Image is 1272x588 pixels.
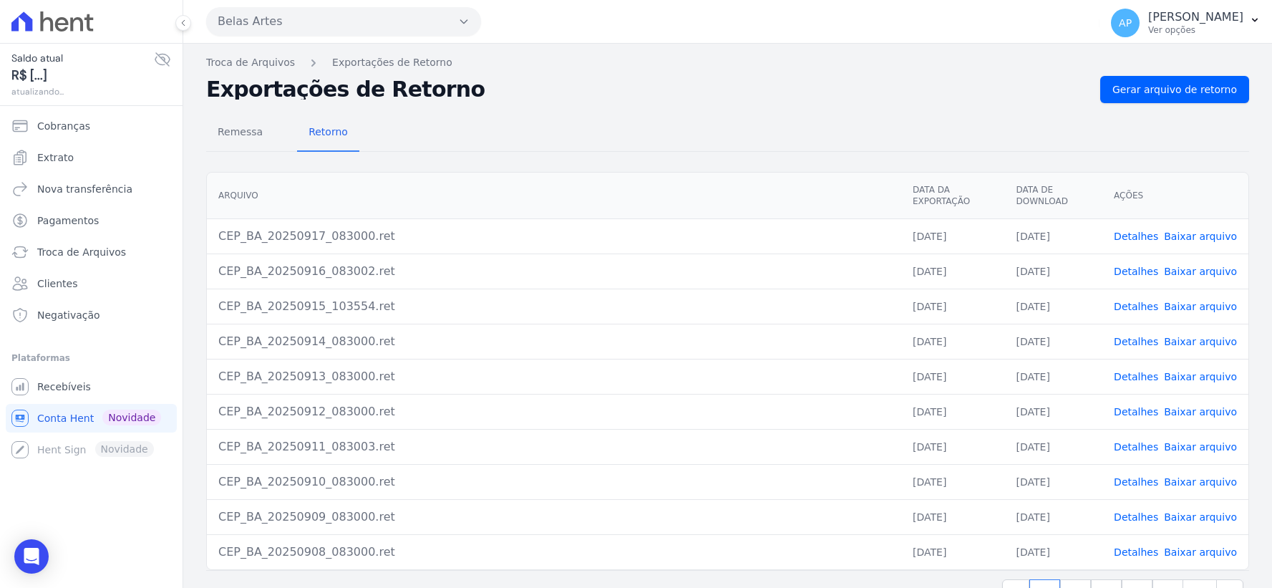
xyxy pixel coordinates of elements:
[901,429,1005,464] td: [DATE]
[1005,499,1103,534] td: [DATE]
[901,464,1005,499] td: [DATE]
[6,269,177,298] a: Clientes
[901,499,1005,534] td: [DATE]
[11,85,154,98] span: atualizando...
[901,218,1005,254] td: [DATE]
[11,51,154,66] span: Saldo atual
[218,298,890,315] div: CEP_BA_20250915_103554.ret
[1005,324,1103,359] td: [DATE]
[218,473,890,491] div: CEP_BA_20250910_083000.ret
[6,372,177,401] a: Recebíveis
[300,117,356,146] span: Retorno
[1148,10,1243,24] p: [PERSON_NAME]
[6,143,177,172] a: Extrato
[6,206,177,235] a: Pagamentos
[1114,546,1158,558] a: Detalhes
[1005,289,1103,324] td: [DATE]
[218,438,890,456] div: CEP_BA_20250911_083003.ret
[37,380,91,394] span: Recebíveis
[206,55,1249,70] nav: Breadcrumb
[1164,406,1237,418] a: Baixar arquivo
[207,173,901,219] th: Arquivo
[901,173,1005,219] th: Data da Exportação
[218,263,890,280] div: CEP_BA_20250916_083002.ret
[218,509,890,526] div: CEP_BA_20250909_083000.ret
[6,238,177,266] a: Troca de Arquivos
[218,333,890,350] div: CEP_BA_20250914_083000.ret
[1164,511,1237,523] a: Baixar arquivo
[218,403,890,420] div: CEP_BA_20250912_083000.ret
[1164,266,1237,277] a: Baixar arquivo
[6,112,177,140] a: Cobranças
[901,254,1005,289] td: [DATE]
[206,115,274,152] a: Remessa
[6,175,177,203] a: Nova transferência
[218,228,890,245] div: CEP_BA_20250917_083000.ret
[102,410,161,425] span: Novidade
[11,66,154,85] span: R$ [...]
[6,301,177,329] a: Negativação
[1005,173,1103,219] th: Data de Download
[1164,336,1237,347] a: Baixar arquivo
[901,394,1005,429] td: [DATE]
[206,79,1089,100] h2: Exportações de Retorno
[1114,511,1158,523] a: Detalhes
[1005,464,1103,499] td: [DATE]
[1114,371,1158,382] a: Detalhes
[14,539,49,574] div: Open Intercom Messenger
[37,245,126,259] span: Troca de Arquivos
[901,289,1005,324] td: [DATE]
[332,55,452,70] a: Exportações de Retorno
[209,117,271,146] span: Remessa
[1114,441,1158,453] a: Detalhes
[901,359,1005,394] td: [DATE]
[1164,371,1237,382] a: Baixar arquivo
[37,308,100,322] span: Negativação
[1114,406,1158,418] a: Detalhes
[1005,429,1103,464] td: [DATE]
[206,55,295,70] a: Troca de Arquivos
[1164,476,1237,488] a: Baixar arquivo
[1114,336,1158,347] a: Detalhes
[1114,266,1158,277] a: Detalhes
[1164,231,1237,242] a: Baixar arquivo
[6,404,177,433] a: Conta Hent Novidade
[1112,82,1237,97] span: Gerar arquivo de retorno
[37,150,74,165] span: Extrato
[1114,301,1158,312] a: Detalhes
[1102,173,1248,219] th: Ações
[11,112,171,464] nav: Sidebar
[1148,24,1243,36] p: Ver opções
[1119,18,1132,28] span: AP
[1164,441,1237,453] a: Baixar arquivo
[901,534,1005,569] td: [DATE]
[1164,301,1237,312] a: Baixar arquivo
[1005,254,1103,289] td: [DATE]
[1164,546,1237,558] a: Baixar arquivo
[1005,359,1103,394] td: [DATE]
[218,544,890,561] div: CEP_BA_20250908_083000.ret
[11,350,171,367] div: Plataformas
[218,368,890,385] div: CEP_BA_20250913_083000.ret
[901,324,1005,359] td: [DATE]
[1100,76,1249,103] a: Gerar arquivo de retorno
[1114,476,1158,488] a: Detalhes
[37,411,94,425] span: Conta Hent
[37,182,132,196] span: Nova transferência
[37,119,90,133] span: Cobranças
[1114,231,1158,242] a: Detalhes
[206,7,481,36] button: Belas Artes
[37,276,77,291] span: Clientes
[37,213,99,228] span: Pagamentos
[1005,534,1103,569] td: [DATE]
[1005,218,1103,254] td: [DATE]
[1005,394,1103,429] td: [DATE]
[297,115,359,152] a: Retorno
[1099,3,1272,43] button: AP [PERSON_NAME] Ver opções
